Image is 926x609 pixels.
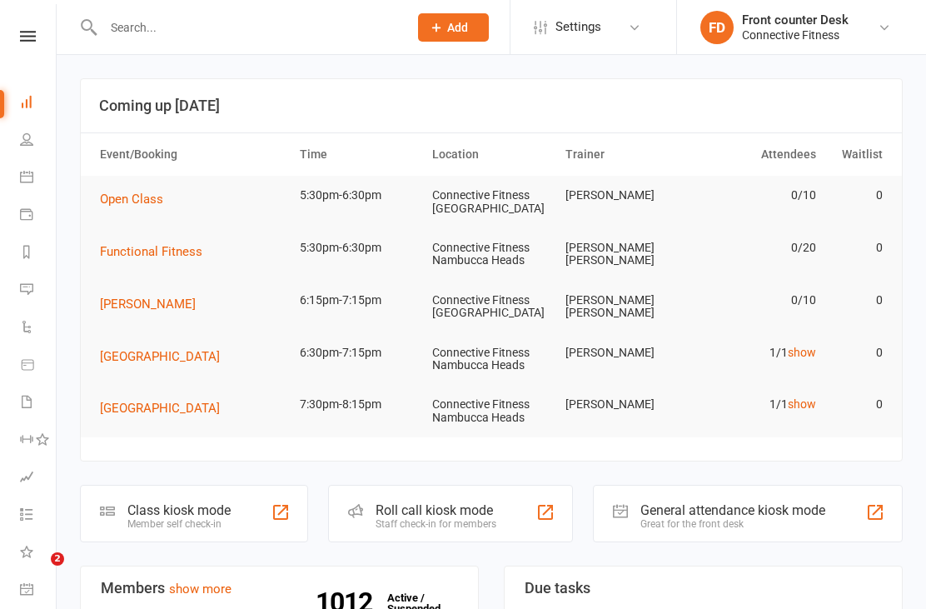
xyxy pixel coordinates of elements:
h3: Due tasks [525,580,882,597]
td: Connective Fitness [GEOGRAPHIC_DATA] [425,176,558,228]
span: Add [447,21,468,34]
h3: Coming up [DATE] [99,97,884,114]
a: Product Sales [20,347,57,385]
a: show [788,397,816,411]
div: Front counter Desk [742,12,849,27]
span: Open Class [100,192,163,207]
button: [PERSON_NAME] [100,294,207,314]
td: 0 [824,333,890,372]
iframe: Intercom live chat [17,552,57,592]
td: 0/20 [690,228,824,267]
td: 0 [824,228,890,267]
td: Connective Fitness [GEOGRAPHIC_DATA] [425,281,558,333]
div: Staff check-in for members [376,518,496,530]
td: 5:30pm-6:30pm [292,176,426,215]
a: What's New [20,535,57,572]
td: [PERSON_NAME] [558,333,691,372]
td: 1/1 [690,385,824,424]
td: [PERSON_NAME] [PERSON_NAME] [558,281,691,333]
button: [GEOGRAPHIC_DATA] [100,347,231,367]
span: Settings [555,8,601,46]
td: Connective Fitness Nambucca Heads [425,385,558,437]
span: [GEOGRAPHIC_DATA] [100,349,220,364]
span: 2 [51,552,64,566]
td: 1/1 [690,333,824,372]
th: Waitlist [824,133,890,176]
th: Trainer [558,133,691,176]
td: 0/10 [690,281,824,320]
a: Payments [20,197,57,235]
a: Calendar [20,160,57,197]
th: Time [292,133,426,176]
a: Reports [20,235,57,272]
a: People [20,122,57,160]
button: [GEOGRAPHIC_DATA] [100,398,231,418]
span: [GEOGRAPHIC_DATA] [100,401,220,416]
span: Functional Fitness [100,244,202,259]
div: Class kiosk mode [127,502,231,518]
div: Connective Fitness [742,27,849,42]
td: 0 [824,281,890,320]
td: 0 [824,176,890,215]
a: Dashboard [20,85,57,122]
th: Location [425,133,558,176]
td: 0 [824,385,890,424]
button: Open Class [100,189,175,209]
td: [PERSON_NAME] [558,176,691,215]
button: Functional Fitness [100,242,214,262]
td: Connective Fitness Nambucca Heads [425,333,558,386]
td: 6:30pm-7:15pm [292,333,426,372]
th: Event/Booking [92,133,292,176]
div: Roll call kiosk mode [376,502,496,518]
a: show more [169,582,231,597]
input: Search... [98,16,396,39]
div: General attendance kiosk mode [640,502,825,518]
td: Connective Fitness Nambucca Heads [425,228,558,281]
td: 6:15pm-7:15pm [292,281,426,320]
td: [PERSON_NAME] [558,385,691,424]
td: 5:30pm-6:30pm [292,228,426,267]
button: Add [418,13,489,42]
a: show [788,346,816,359]
th: Attendees [690,133,824,176]
div: Great for the front desk [640,518,825,530]
div: FD [700,11,734,44]
td: 0/10 [690,176,824,215]
td: 7:30pm-8:15pm [292,385,426,424]
span: [PERSON_NAME] [100,297,196,312]
a: Assessments [20,460,57,497]
td: [PERSON_NAME] [PERSON_NAME] [558,228,691,281]
div: Member self check-in [127,518,231,530]
h3: Members [101,580,458,597]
